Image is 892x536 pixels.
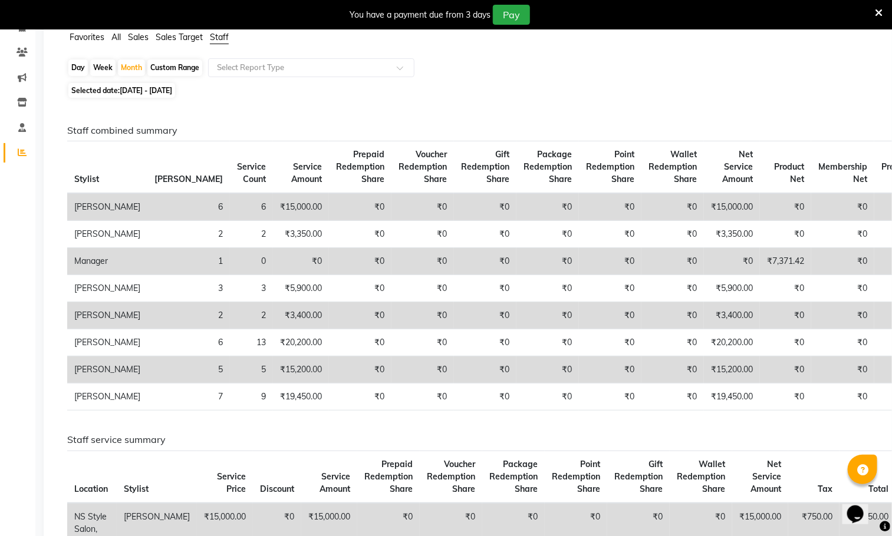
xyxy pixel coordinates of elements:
[364,459,413,494] span: Prepaid Redemption Share
[273,248,329,275] td: ₹0
[516,383,579,411] td: ₹0
[704,275,760,302] td: ₹5,900.00
[128,32,149,42] span: Sales
[230,221,273,248] td: 2
[811,275,874,302] td: ₹0
[273,329,329,356] td: ₹20,200.00
[391,329,454,356] td: ₹0
[704,221,760,248] td: ₹3,350.00
[818,484,832,494] span: Tax
[516,248,579,275] td: ₹0
[524,149,572,184] span: Package Redemption Share
[516,302,579,329] td: ₹0
[67,248,147,275] td: Manager
[704,356,760,383] td: ₹15,200.00
[760,248,811,275] td: ₹7,371.42
[811,329,874,356] td: ₹0
[329,248,391,275] td: ₹0
[147,329,230,356] td: 6
[147,383,230,411] td: 7
[760,329,811,356] td: ₹0
[760,383,811,411] td: ₹0
[704,383,760,411] td: ₹19,450.00
[818,161,867,184] span: Membership Net
[454,356,516,383] td: ₹0
[454,248,516,275] td: ₹0
[67,193,147,221] td: [PERSON_NAME]
[329,383,391,411] td: ₹0
[704,329,760,356] td: ₹20,200.00
[329,221,391,248] td: ₹0
[760,193,811,221] td: ₹0
[760,221,811,248] td: ₹0
[722,149,753,184] span: Net Service Amount
[273,383,329,411] td: ₹19,450.00
[579,221,641,248] td: ₹0
[237,161,266,184] span: Service Count
[641,221,704,248] td: ₹0
[68,83,175,98] span: Selected date:
[493,5,530,25] button: Pay
[516,193,579,221] td: ₹0
[454,329,516,356] td: ₹0
[516,329,579,356] td: ₹0
[760,356,811,383] td: ₹0
[811,356,874,383] td: ₹0
[842,489,880,524] iframe: chat widget
[751,459,781,494] span: Net Service Amount
[391,275,454,302] td: ₹0
[399,149,447,184] span: Voucher Redemption Share
[552,459,600,494] span: Point Redemption Share
[156,32,203,42] span: Sales Target
[291,161,322,184] span: Service Amount
[329,329,391,356] td: ₹0
[391,356,454,383] td: ₹0
[641,193,704,221] td: ₹0
[579,356,641,383] td: ₹0
[124,484,149,494] span: Stylist
[811,221,874,248] td: ₹0
[90,59,116,76] div: Week
[320,471,350,494] span: Service Amount
[230,383,273,411] td: 9
[329,356,391,383] td: ₹0
[641,248,704,275] td: ₹0
[391,302,454,329] td: ₹0
[230,302,273,329] td: 2
[579,329,641,356] td: ₹0
[811,383,874,411] td: ₹0
[273,221,329,248] td: ₹3,350.00
[67,356,147,383] td: [PERSON_NAME]
[454,302,516,329] td: ₹0
[67,302,147,329] td: [PERSON_NAME]
[811,248,874,275] td: ₹0
[704,193,760,221] td: ₹15,000.00
[70,32,104,42] span: Favorites
[230,275,273,302] td: 3
[427,459,475,494] span: Voucher Redemption Share
[391,221,454,248] td: ₹0
[67,329,147,356] td: [PERSON_NAME]
[811,302,874,329] td: ₹0
[461,149,509,184] span: Gift Redemption Share
[641,356,704,383] td: ₹0
[260,484,294,494] span: Discount
[329,275,391,302] td: ₹0
[147,302,230,329] td: 2
[774,161,804,184] span: Product Net
[704,248,760,275] td: ₹0
[454,193,516,221] td: ₹0
[154,174,223,184] span: [PERSON_NAME]
[147,275,230,302] td: 3
[516,356,579,383] td: ₹0
[454,383,516,411] td: ₹0
[579,383,641,411] td: ₹0
[579,302,641,329] td: ₹0
[230,356,273,383] td: 5
[391,193,454,221] td: ₹0
[230,329,273,356] td: 13
[586,149,634,184] span: Point Redemption Share
[147,193,230,221] td: 6
[516,221,579,248] td: ₹0
[454,221,516,248] td: ₹0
